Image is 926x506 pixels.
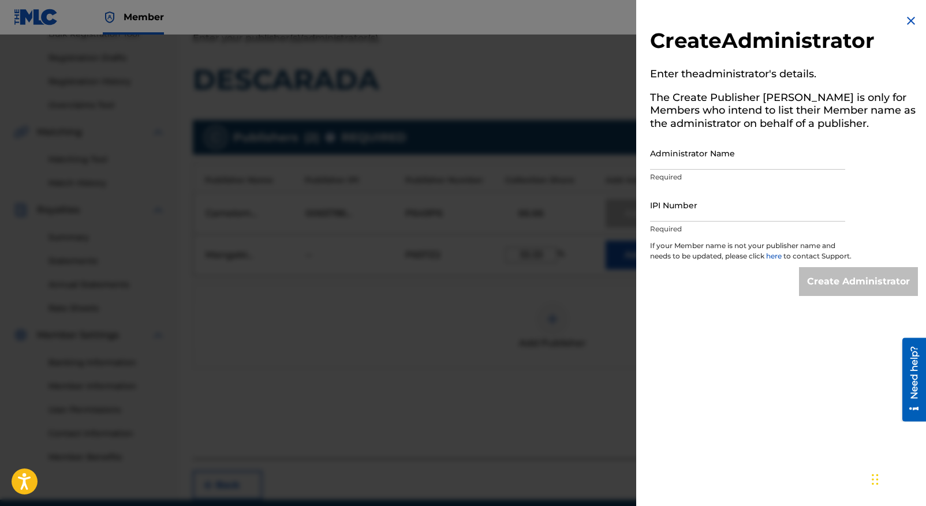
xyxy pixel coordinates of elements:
a: here [766,252,783,260]
iframe: Chat Widget [868,451,926,506]
div: Need help? [13,8,28,61]
p: If your Member name is not your publisher name and needs to be updated, please click to contact S... [650,241,852,267]
h5: Enter the administrator 's details. [650,64,918,88]
h2: Create Administrator [650,28,918,57]
p: Required [650,172,845,182]
img: MLC Logo [14,9,58,25]
span: Member [124,10,164,24]
h5: The Create Publisher [PERSON_NAME] is only for Members who intend to list their Member name as th... [650,88,918,137]
p: Required [650,224,845,234]
div: Drag [872,462,879,497]
img: Top Rightsholder [103,10,117,24]
iframe: Resource Center [894,338,926,421]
